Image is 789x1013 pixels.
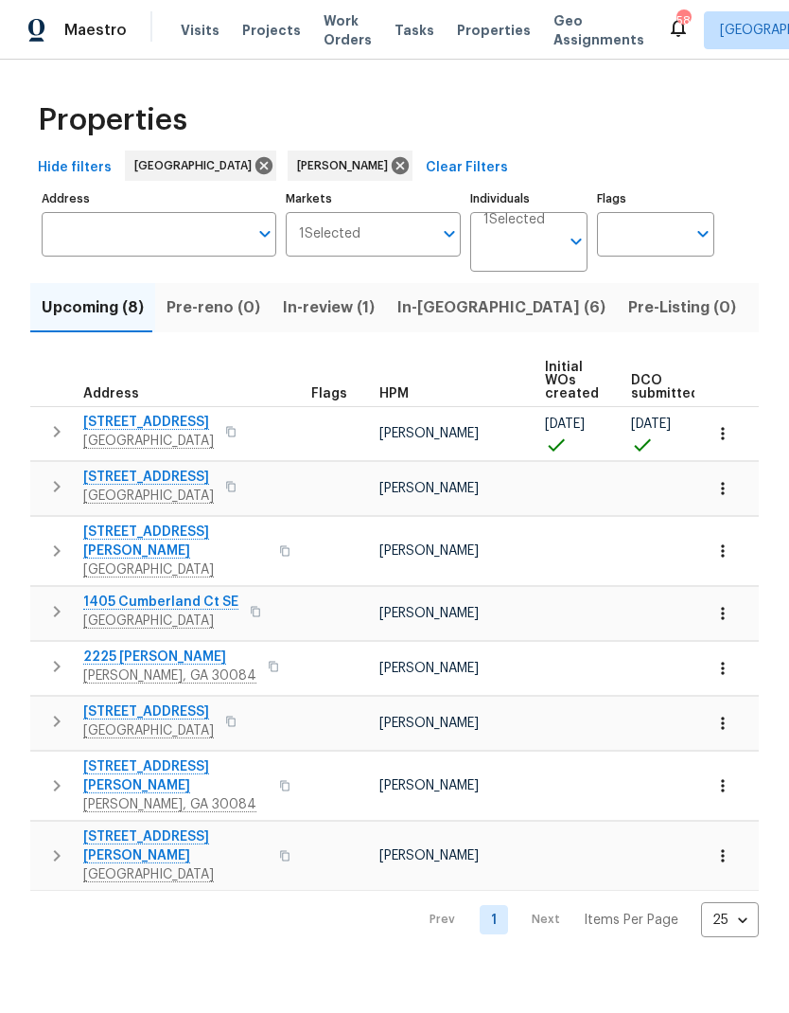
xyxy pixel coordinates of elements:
button: Hide filters [30,151,119,186]
span: Geo Assignments [553,11,644,49]
span: Properties [457,21,531,40]
span: Properties [38,111,187,130]
span: [PERSON_NAME] [379,482,479,495]
span: HPM [379,387,409,400]
span: [PERSON_NAME] [297,156,395,175]
nav: Pagination Navigation [412,902,759,937]
span: [GEOGRAPHIC_DATA] [134,156,259,175]
span: Projects [242,21,301,40]
label: Markets [286,193,462,204]
span: [PERSON_NAME] [379,849,479,862]
span: Pre-Listing (0) [628,294,736,321]
span: Visits [181,21,219,40]
span: In-[GEOGRAPHIC_DATA] (6) [397,294,605,321]
span: Maestro [64,21,127,40]
span: [PERSON_NAME] [379,544,479,558]
p: Items Per Page [584,911,678,930]
span: [PERSON_NAME] [379,779,479,792]
a: Goto page 1 [480,905,508,934]
label: Flags [597,193,714,204]
button: Clear Filters [418,151,516,186]
span: [PERSON_NAME] [379,662,479,675]
span: [DATE] [545,418,585,431]
span: Upcoming (8) [42,294,144,321]
span: [PERSON_NAME] [379,427,479,440]
span: 1 Selected [299,226,360,242]
div: 25 [701,896,759,945]
div: [PERSON_NAME] [288,151,412,181]
span: Address [83,387,139,400]
span: Flags [311,387,347,400]
span: Work Orders [324,11,372,49]
span: 1 Selected [483,212,545,228]
span: [PERSON_NAME] [379,717,479,730]
span: [PERSON_NAME] [379,607,479,620]
span: Initial WOs created [545,361,599,400]
span: In-review (1) [283,294,375,321]
span: Hide filters [38,156,112,180]
span: Pre-reno (0) [167,294,260,321]
label: Individuals [470,193,587,204]
span: DCO submitted [631,374,699,400]
div: 58 [676,11,690,30]
label: Address [42,193,276,204]
button: Open [252,221,278,247]
span: Clear Filters [426,156,508,180]
button: Open [690,221,716,247]
span: [DATE] [631,418,671,431]
button: Open [436,221,463,247]
div: [GEOGRAPHIC_DATA] [125,151,276,181]
button: Open [563,228,589,255]
span: Tasks [394,24,434,37]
